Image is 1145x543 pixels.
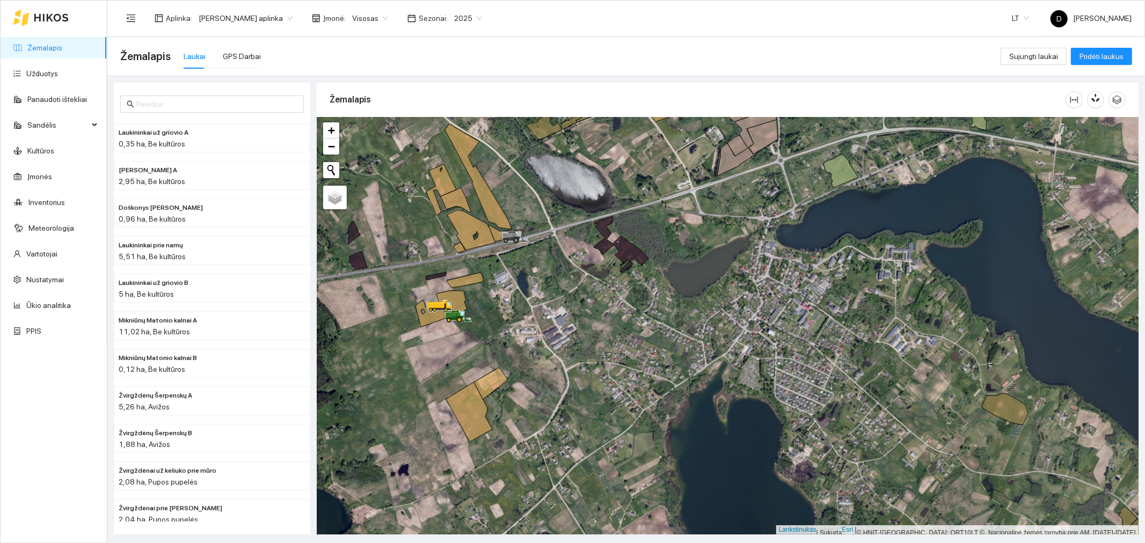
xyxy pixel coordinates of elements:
[1056,14,1062,23] font: D
[1071,52,1132,61] a: Pridėti laukus
[454,10,482,26] span: 2025
[323,186,347,209] a: Sluoksniai
[328,123,335,137] font: +
[119,440,170,449] font: 1,88 ha, Avižos
[27,146,54,155] a: Kultūros
[1066,96,1082,104] span: stulpelio plotis
[119,215,186,223] font: 0,96 ha, Be kultūros
[119,365,185,373] font: 0,12 ha, Be kultūros
[191,14,192,23] font: :
[199,10,293,26] span: Donato Klimkevičiaus aplinka
[119,354,197,362] font: Mikniūnų Matonio kalnai B
[330,94,371,105] font: Žemalapis
[26,69,58,78] a: Užduotys
[312,14,320,23] span: parduotuvė
[119,128,188,138] span: Laukininkai už griovio A
[119,504,222,512] font: Žvirgždėnai prie [PERSON_NAME]
[1071,48,1132,65] button: Pridėti laukus
[857,529,1136,537] font: © HNIT-[GEOGRAPHIC_DATA]; ORT10LT ©, Nacionalinė žemės tarnyba prie AM, [DATE]-[DATE]
[126,13,136,23] span: meniu sulankstymas
[323,138,339,155] a: Atitolinti
[119,353,197,363] span: Mikniūnų Matonio kalnai B
[26,327,41,335] a: PPIS
[352,10,388,26] span: Visosas
[323,162,339,178] button: Pradėti naują paiešką
[127,100,134,108] span: paieška
[119,503,222,513] span: Žvirgždėnai prie mūro Močiutės
[419,14,446,23] font: Sezonai
[27,121,56,129] font: Sandėlis
[119,279,188,287] font: Laukininkai už griovio B
[119,317,197,324] font: Mikniūnų Matonio kalnai A
[28,224,74,232] a: Meteorologija
[119,278,188,288] span: Laukininkai už griovio B
[26,301,71,310] a: Ūkio analitika
[816,529,842,537] font: | Sukurta
[223,52,261,61] font: GPS Darbai
[119,203,203,213] span: Doškonys Sabonienė B.
[779,526,816,533] a: Lankstinukas
[1001,48,1067,65] button: Sujungti laukai
[119,428,192,438] span: Žvirgždėnų Šerpenskų B
[120,48,171,65] span: Žemalapis
[1009,52,1058,61] font: Sujungti laukai
[1012,14,1019,23] font: LT
[119,290,174,298] font: 5 ha, Be kultūros
[119,252,186,261] font: 5,51 ha, Be kultūros
[120,50,171,63] font: Žemalapis
[27,43,62,52] a: Žemalapis
[352,14,378,23] font: Visosas
[323,122,339,138] a: Priartinti
[842,526,854,533] a: Esri
[119,140,185,148] font: 0,35 ha, Be kultūros
[1073,14,1132,23] font: [PERSON_NAME]
[119,129,188,136] font: Laukininkai už griovio A
[136,98,297,110] input: Paieška
[328,140,335,153] font: −
[119,204,203,211] font: Doškonys [PERSON_NAME]
[26,250,57,258] a: Vartotojai
[1066,91,1083,108] button: stulpelio plotis
[446,14,448,23] font: :
[119,177,185,186] font: 2,95 ha, Be kultūros
[119,315,197,326] span: Mikniūnų Matonio kalnai A
[27,172,52,181] a: Įmonės
[166,14,191,23] font: Aplinka
[1080,52,1124,61] font: Pridėti laukus
[184,52,206,61] font: Laukai
[119,391,192,401] span: Žvirgždėnų Šerpenskų A
[119,392,192,399] font: Žvirgždėnų Šerpenskų A
[1012,10,1029,26] span: LT
[344,14,346,23] font: :
[119,240,183,251] span: Laukininkai prie namų
[119,166,177,174] font: [PERSON_NAME] A
[1001,52,1067,61] a: Sujungti laukai
[855,526,857,533] font: |
[28,198,65,207] a: Inventorius
[119,327,190,336] font: 11,02 ha, Be kultūros
[119,515,198,524] font: 2,04 ha, Pupos pupelės
[119,467,216,474] font: Žvirgždėnai už keliuko prie mūro
[119,402,170,411] font: 5,26 ha, Avižos
[323,14,344,23] font: Įmonė
[119,466,216,476] span: Žvirgždėnai už keliuko prie mūro
[119,241,183,249] font: Laukininkai prie namų
[407,14,416,23] span: kalendorius
[27,95,87,104] a: Panaudoti ištekliai
[119,429,192,437] font: Žvirgždėnų Šerpenskų B
[155,14,163,23] span: išdėstymas
[119,165,177,175] span: Doškonys Sabonienė A
[120,8,142,29] button: meniu sulankstymas
[26,275,64,284] a: Nustatymai
[119,478,198,486] font: 2,08 ha, Pupos pupelės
